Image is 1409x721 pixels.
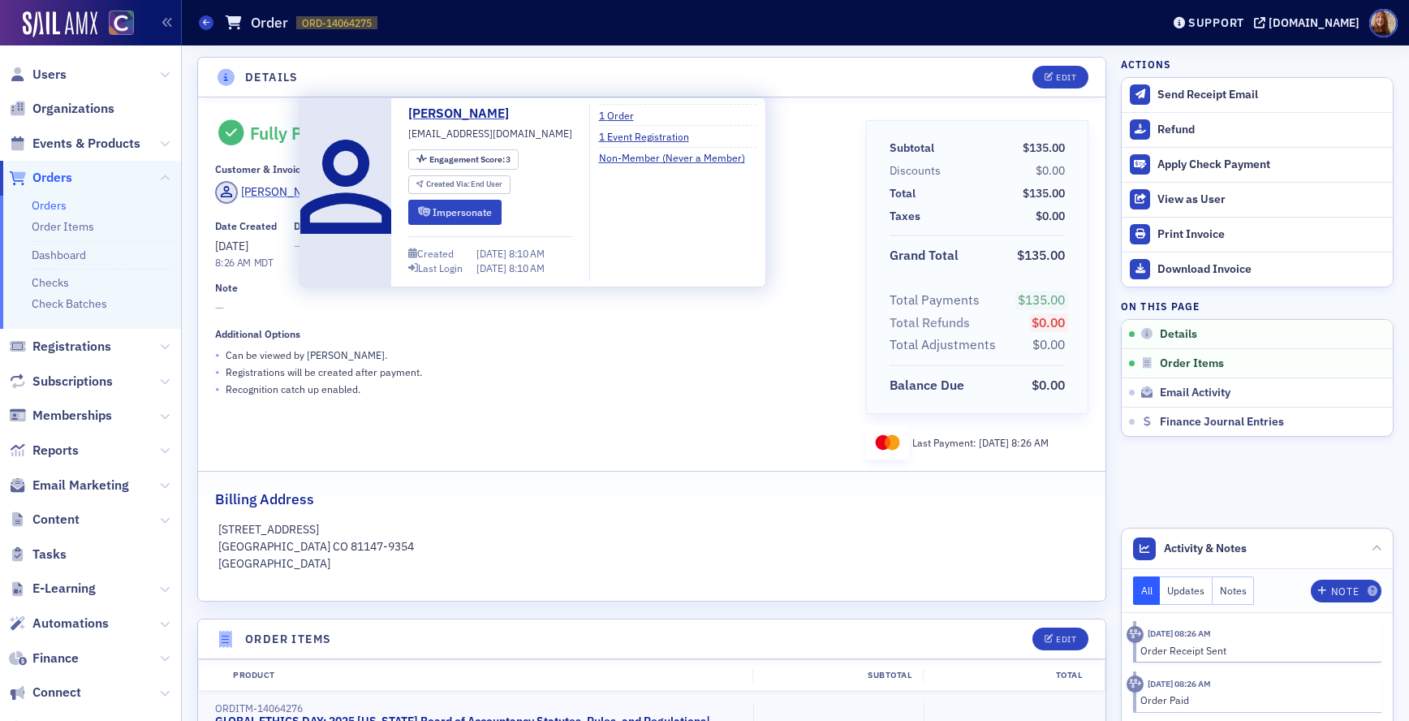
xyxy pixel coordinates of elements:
[32,442,79,460] span: Reports
[1023,140,1065,155] span: $135.00
[9,546,67,563] a: Tasks
[32,511,80,529] span: Content
[890,208,926,225] span: Taxes
[429,153,506,165] span: Engagement Score :
[32,684,81,702] span: Connect
[1127,626,1144,643] div: Activity
[1032,66,1088,89] button: Edit
[599,129,701,144] a: 1 Event Registration
[215,364,220,381] span: •
[32,135,140,153] span: Events & Products
[1213,576,1255,605] button: Notes
[752,669,923,682] div: Subtotal
[1160,327,1197,342] span: Details
[1032,628,1088,650] button: Edit
[1122,252,1393,287] a: Download Invoice
[890,140,934,157] div: Subtotal
[218,538,1086,555] p: [GEOGRAPHIC_DATA] CO 81147-9354
[408,200,502,225] button: Impersonate
[912,435,1049,450] div: Last Payment:
[222,669,752,682] div: Product
[302,16,372,30] span: ORD-14064275
[429,155,511,164] div: 3
[32,650,79,667] span: Finance
[418,264,463,273] div: Last Login
[1032,336,1065,352] span: $0.00
[32,407,112,425] span: Memberships
[218,555,1086,572] p: [GEOGRAPHIC_DATA]
[32,546,67,563] span: Tasks
[1127,676,1144,693] div: Activity
[476,261,509,274] span: [DATE]
[1157,227,1385,242] div: Print Invoice
[476,247,509,260] span: [DATE]
[294,220,336,232] div: Due Date
[32,615,109,632] span: Automations
[890,185,921,202] span: Total
[426,180,503,189] div: End User
[1017,247,1065,263] span: $135.00
[226,348,387,362] p: Can be viewed by [PERSON_NAME] .
[215,300,842,317] span: —
[890,291,980,310] div: Total Payments
[9,580,96,598] a: E-Learning
[32,338,111,356] span: Registrations
[9,407,112,425] a: Memberships
[215,282,238,294] div: Note
[32,275,69,290] a: Checks
[1122,147,1393,182] button: Apply Check Payment
[1032,314,1065,330] span: $0.00
[1121,299,1394,313] h4: On this page
[215,489,314,510] h2: Billing Address
[1254,17,1365,28] button: [DOMAIN_NAME]
[1121,57,1171,71] h4: Actions
[1140,643,1370,658] div: Order Receipt Sent
[109,11,134,36] img: SailAMX
[294,238,336,255] span: —
[241,183,328,201] div: [PERSON_NAME]
[23,11,97,37] a: SailAMX
[32,169,72,187] span: Orders
[890,208,920,225] div: Taxes
[1311,580,1381,602] button: Note
[1056,73,1076,82] div: Edit
[1056,635,1076,644] div: Edit
[890,162,946,179] span: Discounts
[1160,576,1213,605] button: Updates
[9,615,109,632] a: Automations
[215,181,328,204] a: [PERSON_NAME]
[1122,217,1393,252] a: Print Invoice
[1160,415,1284,430] span: Finance Journal Entries
[509,261,545,274] span: 8:10 AM
[890,246,959,266] div: Grand Total
[32,198,67,213] a: Orders
[1140,693,1370,707] div: Order Paid
[1157,192,1385,207] div: View as User
[1157,158,1385,172] div: Apply Check Payment
[923,669,1093,682] div: Total
[408,126,572,140] span: [EMAIL_ADDRESS][DOMAIN_NAME]
[1122,78,1393,112] button: Send Receipt Email
[1148,628,1211,639] time: 10/3/2025 08:26 AM
[1157,88,1385,102] div: Send Receipt Email
[215,256,251,269] time: 8:26 AM
[250,123,327,144] div: Fully Paid
[32,100,114,118] span: Organizations
[9,442,79,460] a: Reports
[32,296,107,311] a: Check Batches
[9,511,80,529] a: Content
[215,328,300,340] div: Additional Options
[1133,576,1161,605] button: All
[890,140,940,157] span: Subtotal
[509,247,545,260] span: 8:10 AM
[599,150,757,165] a: Non-Member (Never a Member)
[32,373,113,391] span: Subscriptions
[1032,377,1065,393] span: $0.00
[9,135,140,153] a: Events & Products
[1122,112,1393,147] button: Refund
[1023,186,1065,201] span: $135.00
[32,477,129,494] span: Email Marketing
[1011,436,1049,449] span: 8:26 AM
[408,149,519,170] div: Engagement Score: 3
[1269,15,1359,30] div: [DOMAIN_NAME]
